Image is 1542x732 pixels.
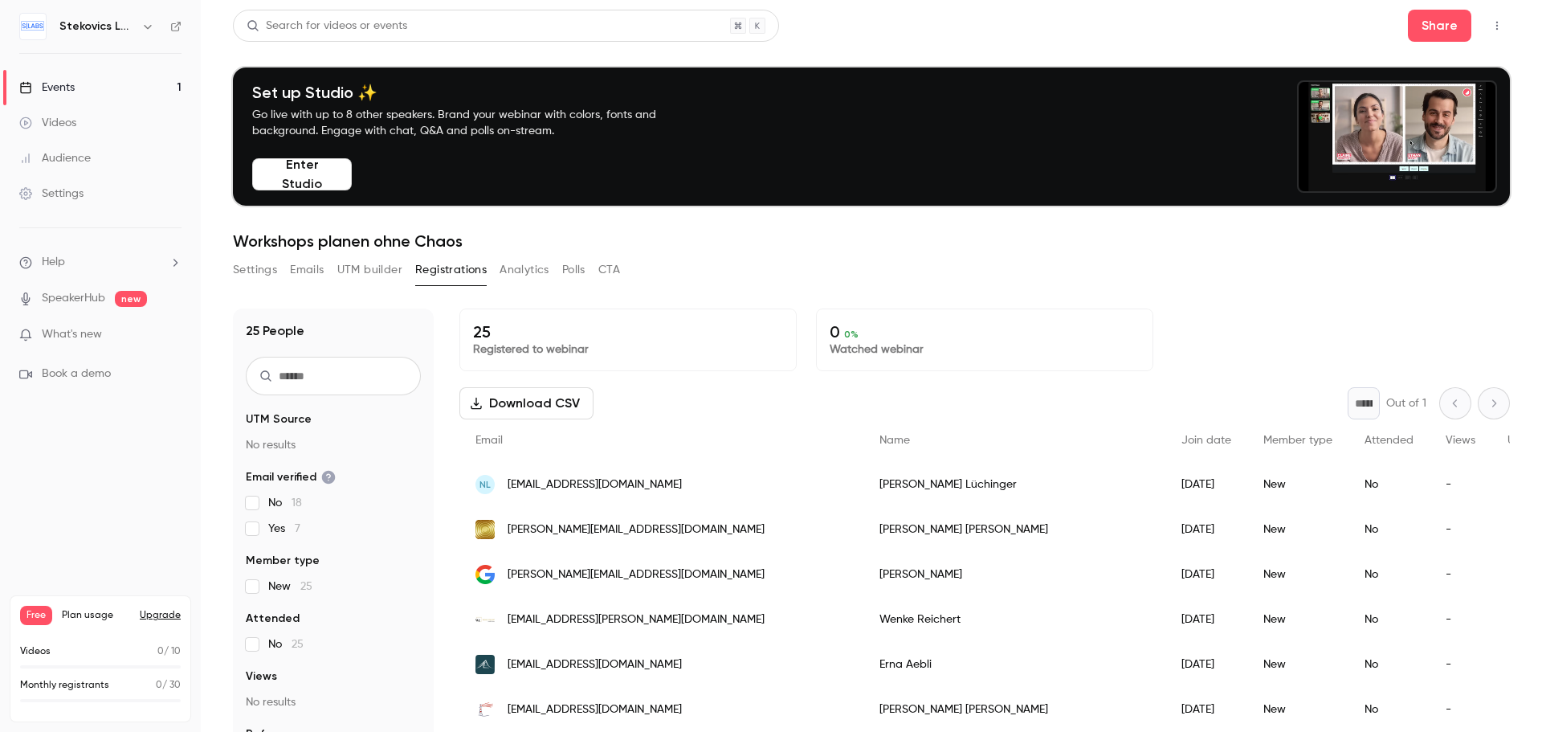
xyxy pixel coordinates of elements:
[1181,435,1231,446] span: Join date
[157,644,181,659] p: / 10
[252,83,694,102] h4: Set up Studio ✨
[62,609,130,622] span: Plan usage
[508,521,765,538] span: [PERSON_NAME][EMAIL_ADDRESS][DOMAIN_NAME]
[252,107,694,139] p: Go live with up to 8 other speakers. Brand your webinar with colors, fonts and background. Engage...
[1165,687,1247,732] div: [DATE]
[508,701,682,718] span: [EMAIL_ADDRESS][DOMAIN_NAME]
[1348,552,1430,597] div: No
[863,507,1165,552] div: [PERSON_NAME] [PERSON_NAME]
[20,644,51,659] p: Videos
[1386,395,1426,411] p: Out of 1
[42,326,102,343] span: What's new
[1165,597,1247,642] div: [DATE]
[19,115,76,131] div: Videos
[508,656,682,673] span: [EMAIL_ADDRESS][DOMAIN_NAME]
[115,291,147,307] span: new
[156,681,162,690] span: 0
[233,231,1510,251] h1: Workshops planen ohne Chaos
[337,257,402,283] button: UTM builder
[246,321,304,341] h1: 25 People
[863,462,1165,507] div: [PERSON_NAME] Lüchinger
[1263,435,1332,446] span: Member type
[59,18,135,35] h6: Stekovics LABS
[268,579,312,595] span: New
[1348,462,1430,507] div: No
[246,411,312,427] span: UTM Source
[475,655,495,674] img: aebli-homestaging.ch
[246,553,320,569] span: Member type
[268,521,300,537] span: Yes
[459,387,594,419] button: Download CSV
[42,254,65,271] span: Help
[1348,642,1430,687] div: No
[830,341,1140,358] p: Watched webinar
[252,158,352,190] button: Enter Studio
[19,186,84,202] div: Settings
[1247,552,1348,597] div: New
[415,257,487,283] button: Registrations
[562,257,585,283] button: Polls
[508,566,765,583] span: [PERSON_NAME][EMAIL_ADDRESS][DOMAIN_NAME]
[233,257,277,283] button: Settings
[473,341,783,358] p: Registered to webinar
[20,14,46,39] img: Stekovics LABS
[1165,552,1247,597] div: [DATE]
[1247,462,1348,507] div: New
[475,520,495,539] img: andreafricke.com
[475,700,495,719] img: travelyourlife.de
[1430,642,1491,687] div: -
[1365,435,1413,446] span: Attended
[246,669,277,685] span: Views
[1430,462,1491,507] div: -
[156,678,181,693] p: / 30
[292,639,304,650] span: 25
[1165,642,1247,687] div: [DATE]
[20,678,109,693] p: Monthly registrants
[290,257,324,283] button: Emails
[157,647,164,656] span: 0
[1247,687,1348,732] div: New
[42,366,111,382] span: Book a demo
[1408,10,1471,42] button: Share
[879,435,910,446] span: Name
[268,495,302,511] span: No
[20,606,52,625] span: Free
[1348,597,1430,642] div: No
[292,497,302,509] span: 18
[19,80,75,96] div: Events
[1247,507,1348,552] div: New
[863,552,1165,597] div: [PERSON_NAME]
[508,476,682,493] span: [EMAIL_ADDRESS][DOMAIN_NAME]
[246,611,300,627] span: Attended
[475,435,503,446] span: Email
[1446,435,1475,446] span: Views
[475,565,495,585] img: googlemail.com
[475,610,495,629] img: wenke-reichert.de
[1430,507,1491,552] div: -
[844,329,859,340] span: 0 %
[140,609,181,622] button: Upgrade
[247,18,407,35] div: Search for videos or events
[473,322,783,341] p: 25
[598,257,620,283] button: CTA
[1430,597,1491,642] div: -
[1430,687,1491,732] div: -
[830,322,1140,341] p: 0
[863,597,1165,642] div: Wenke Reichert
[19,254,182,271] li: help-dropdown-opener
[1247,597,1348,642] div: New
[42,290,105,307] a: SpeakerHub
[19,150,91,166] div: Audience
[300,581,312,592] span: 25
[863,687,1165,732] div: [PERSON_NAME] [PERSON_NAME]
[295,523,300,534] span: 7
[268,636,304,652] span: No
[508,611,765,628] span: [EMAIL_ADDRESS][PERSON_NAME][DOMAIN_NAME]
[246,437,421,453] p: No results
[500,257,549,283] button: Analytics
[1348,507,1430,552] div: No
[863,642,1165,687] div: Erna Aebli
[1165,507,1247,552] div: [DATE]
[1430,552,1491,597] div: -
[246,694,421,710] p: No results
